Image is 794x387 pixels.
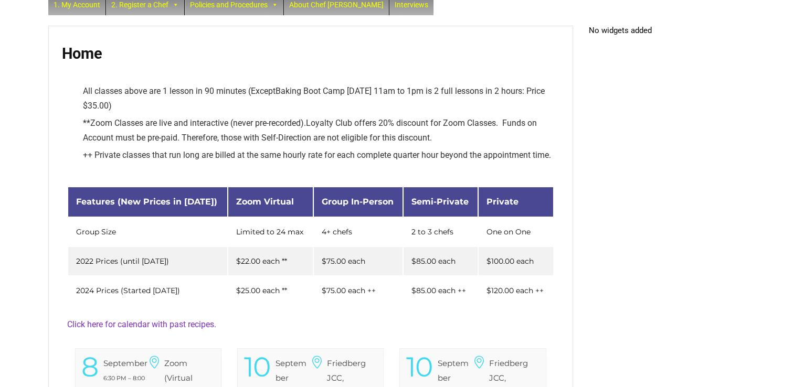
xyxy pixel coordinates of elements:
span: Zoom Classes are live and interactive (never pre-recorded). [90,118,306,128]
div: 2 to 3 chefs [411,228,470,235]
div: Limited to 24 max [236,228,304,235]
a: Click here for calendar with past recipes. [67,319,216,329]
div: $75.00 each ++ [322,287,395,294]
div: $100.00 each [486,257,545,265]
div: $22.00 each ** [236,257,304,265]
span: Semi-Private [411,197,469,207]
div: 10 [244,356,270,378]
div: 2022 Prices (until [DATE]) [76,257,220,265]
div: $25.00 each ** [236,287,304,294]
div: September [103,356,147,370]
span: Zoom Virtual [236,197,294,207]
div: September [438,356,469,385]
div: 2024 Prices (Started [DATE]) [76,287,220,294]
div: $75.00 each [322,257,395,265]
div: $85.00 each [411,257,470,265]
span: Baking Boot Camp [DATE] 11am to 1pm is 2 full lessons in 2 hours: Price $35.00) [83,86,545,111]
div: $120.00 each ++ [486,287,545,294]
div: September [276,356,306,385]
li: ** Loyalty Club offers 20% discount for Zoom Classes. Funds on Account must be pre-paid. Therefor... [83,116,554,145]
div: Group Size [76,228,220,235]
span: Private [486,197,518,207]
span: Group In-Person [322,197,394,207]
h1: Home [62,45,559,62]
p: No widgets added [589,26,746,35]
div: 10 [406,356,432,378]
div: One on One [486,228,545,235]
div: 4+ chefs [322,228,395,235]
div: $85.00 each ++ [411,287,470,294]
li: All classes above are 1 lesson in 90 minutes (Except [83,84,554,113]
span: Features (New Prices in [DATE]) [76,197,217,207]
li: ++ Private classes that run long are billed at the same hourly rate for each complete quarter hou... [83,148,554,163]
div: 8 [81,356,98,378]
